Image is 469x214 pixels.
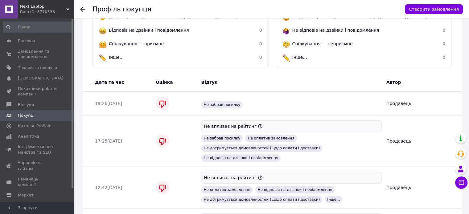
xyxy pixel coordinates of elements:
[325,196,342,203] span: Інше...
[156,80,173,85] span: Оцінка
[18,75,64,81] span: [DEMOGRAPHIC_DATA]
[109,55,124,60] span: Інше...
[18,144,57,155] span: Інструменти веб-майстра та SEO
[259,55,262,60] span: 0
[20,4,66,9] span: Next Laptop
[18,113,35,118] span: Покупці
[292,41,353,46] span: Спілкування — неприємне
[442,55,445,60] span: 0
[405,4,463,14] button: Створити замовлення
[18,134,39,139] span: Аналітика
[386,139,411,143] span: Продавець
[18,38,35,44] span: Головна
[18,160,57,171] span: Управління сайтом
[386,185,411,190] span: Продавець
[282,41,290,48] img: :triumph:
[201,135,243,142] span: Не забрав посилку
[259,28,262,33] span: 0
[95,185,122,190] span: 12:42[DATE]
[80,6,85,12] div: Повернутися назад
[20,9,74,15] div: Ваш ID: 3770536
[99,41,106,48] img: :hugging_face:
[18,86,57,97] span: Показники роботи компанії
[255,186,335,193] span: Не відповів на дзвінки і повідомлення
[292,55,307,60] span: Інше...
[204,124,257,129] span: Не впливає на рейтинг
[18,65,57,71] span: Товари та послуги
[442,41,445,46] span: 0
[201,144,322,152] span: Не дотримується домовленостей (щодо оплати і доставки)
[201,80,217,85] span: Відгук
[201,196,322,203] span: Не дотримується домовленостей (щодо оплати і доставки)
[99,27,106,34] img: :grin:
[93,6,151,13] h1: Профіль покупця
[95,139,122,143] span: 17:25[DATE]
[109,28,189,33] span: Відповів на дзвінки і повідомлення
[282,27,290,34] img: :woman-shrugging:
[386,80,401,85] span: Автор
[201,186,253,193] span: Не оплатив замовлення
[455,176,467,189] button: Чат з покупцем
[292,28,379,33] span: Не відповів на дзвінки і повідомлення
[18,176,57,188] span: Гаманець компанії
[3,22,73,33] input: Пошук
[18,192,34,198] span: Маркет
[201,154,281,162] span: Не відповів на дзвінки і повідомлення
[95,80,124,85] span: Дата та час
[99,54,106,62] img: :pencil2:
[259,41,262,46] span: 0
[442,28,445,33] span: 0
[95,101,122,106] span: 19:26[DATE]
[245,135,297,142] span: Не оплатив замовлення
[18,123,51,129] span: Каталог ProSale
[18,49,57,60] span: Замовлення та повідомлення
[204,175,257,180] span: Не впливає на рейтинг
[109,41,164,46] span: Спілкування — приємне
[282,54,290,62] img: :pencil2:
[201,101,243,108] span: Не забрав посилку
[18,102,34,107] span: Відгуки
[386,101,411,106] span: Продавець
